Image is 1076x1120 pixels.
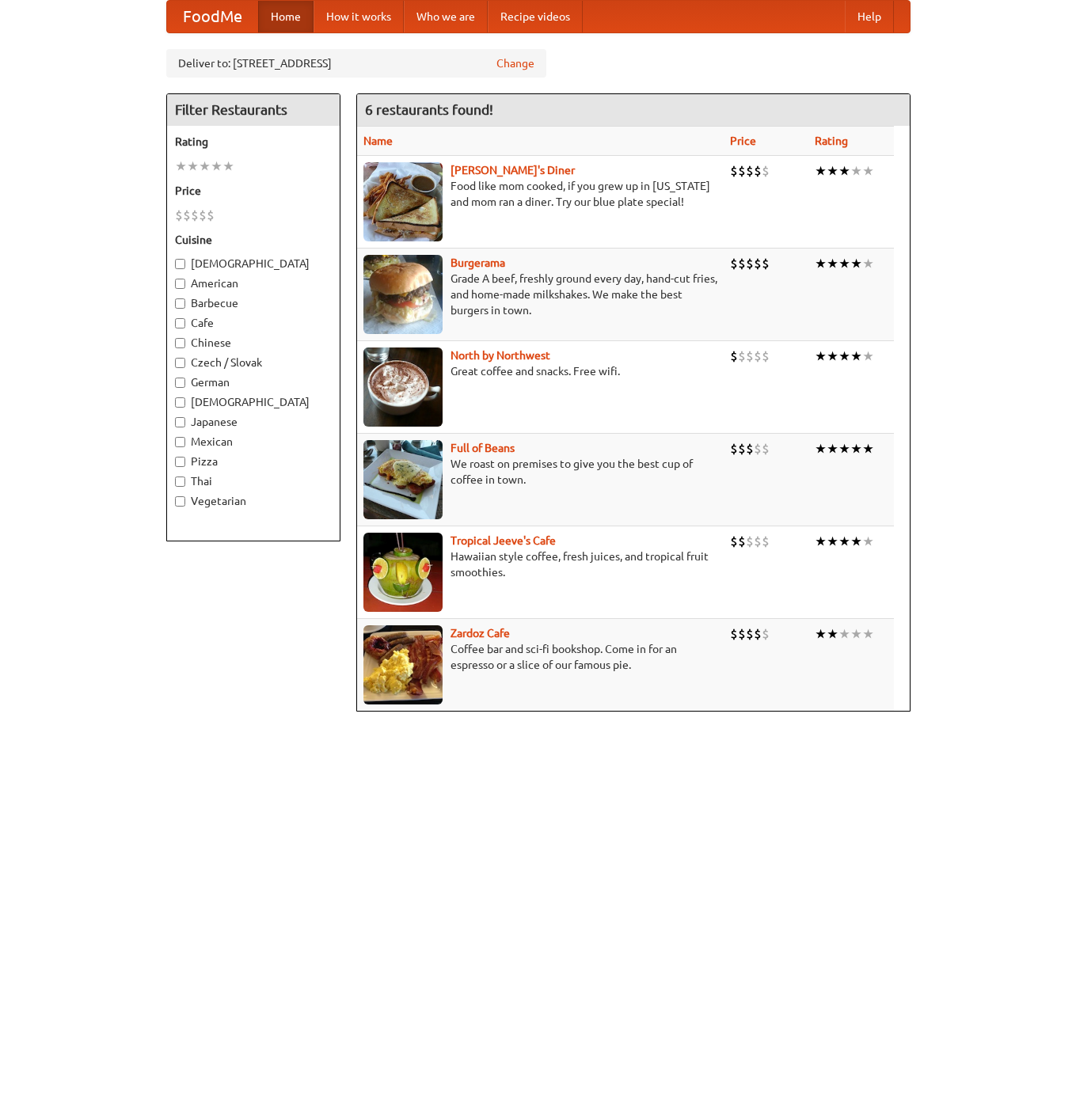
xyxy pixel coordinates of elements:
[451,534,556,547] b: Tropical Jeeve's Cafe
[365,102,493,117] ng-pluralize: 6 restaurants found!
[838,533,850,550] li: ★
[754,255,762,272] li: $
[363,271,717,318] p: Grade A beef, freshly ground every day, hand-cut fries, and home-made milkshakes. We make the bes...
[175,417,185,427] input: Japanese
[175,232,332,248] h5: Cuisine
[738,440,746,457] li: $
[815,533,827,550] li: ★
[175,207,183,224] li: $
[363,533,443,612] img: jeeves.jpg
[838,255,850,272] li: ★
[838,625,850,643] li: ★
[175,259,185,269] input: [DEMOGRAPHIC_DATA]
[838,440,850,457] li: ★
[746,255,754,272] li: $
[730,255,738,272] li: $
[363,363,717,379] p: Great coffee and snacks. Free wifi.
[738,162,746,180] li: $
[175,493,332,509] label: Vegetarian
[167,94,340,126] h4: Filter Restaurants
[175,335,332,351] label: Chinese
[207,207,215,224] li: $
[730,533,738,550] li: $
[363,440,443,519] img: beans.jpg
[175,315,332,331] label: Cafe
[815,347,827,365] li: ★
[166,49,546,78] div: Deliver to: [STREET_ADDRESS]
[175,158,187,175] li: ★
[175,358,185,368] input: Czech / Slovak
[187,158,199,175] li: ★
[175,298,185,309] input: Barbecue
[488,1,583,32] a: Recipe videos
[754,440,762,457] li: $
[730,135,756,147] a: Price
[845,1,894,32] a: Help
[175,496,185,507] input: Vegetarian
[754,533,762,550] li: $
[175,457,185,467] input: Pizza
[175,355,332,370] label: Czech / Slovak
[404,1,488,32] a: Who we are
[862,255,874,272] li: ★
[167,1,258,32] a: FoodMe
[850,162,862,180] li: ★
[850,440,862,457] li: ★
[738,533,746,550] li: $
[258,1,314,32] a: Home
[754,347,762,365] li: $
[363,625,443,704] img: zardoz.jpg
[762,440,770,457] li: $
[363,641,717,673] p: Coffee bar and sci-fi bookshop. Come in for an espresso or a slice of our famous pie.
[175,295,332,311] label: Barbecue
[762,255,770,272] li: $
[827,347,838,365] li: ★
[827,625,838,643] li: ★
[191,207,199,224] li: $
[175,414,332,430] label: Japanese
[175,473,332,489] label: Thai
[754,625,762,643] li: $
[730,625,738,643] li: $
[451,256,505,269] a: Burgerama
[199,207,207,224] li: $
[850,347,862,365] li: ★
[762,162,770,180] li: $
[738,625,746,643] li: $
[862,440,874,457] li: ★
[838,162,850,180] li: ★
[746,440,754,457] li: $
[175,397,185,408] input: [DEMOGRAPHIC_DATA]
[827,162,838,180] li: ★
[363,162,443,241] img: sallys.jpg
[746,625,754,643] li: $
[730,162,738,180] li: $
[175,318,185,328] input: Cafe
[815,162,827,180] li: ★
[175,378,185,388] input: German
[827,440,838,457] li: ★
[746,347,754,365] li: $
[175,183,332,199] h5: Price
[183,207,191,224] li: $
[862,625,874,643] li: ★
[175,134,332,150] h5: Rating
[363,456,717,488] p: We roast on premises to give you the best cup of coffee in town.
[862,533,874,550] li: ★
[175,256,332,271] label: [DEMOGRAPHIC_DATA]
[451,349,550,362] a: North by Northwest
[451,164,575,177] a: [PERSON_NAME]'s Diner
[363,255,443,334] img: burgerama.jpg
[175,394,332,410] label: [DEMOGRAPHIC_DATA]
[314,1,404,32] a: How it works
[850,625,862,643] li: ★
[815,440,827,457] li: ★
[862,162,874,180] li: ★
[730,440,738,457] li: $
[363,549,717,580] p: Hawaiian style coffee, fresh juices, and tropical fruit smoothies.
[746,162,754,180] li: $
[199,158,211,175] li: ★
